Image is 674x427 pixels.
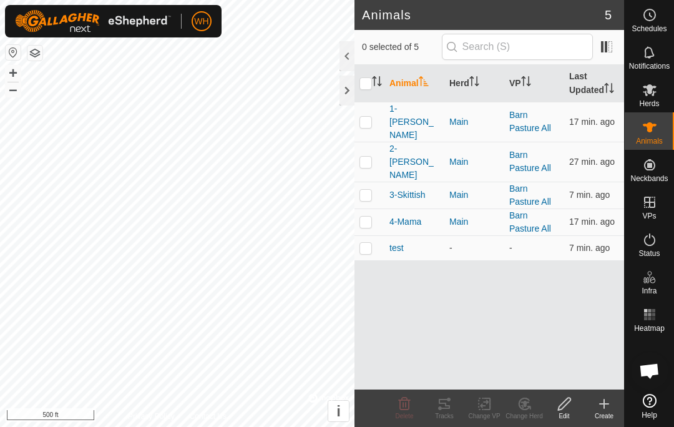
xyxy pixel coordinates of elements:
[384,65,444,102] th: Animal
[521,78,531,88] p-sorticon: Activate to sort
[449,215,499,228] div: Main
[6,82,21,97] button: –
[509,150,551,173] a: Barn Pasture All
[464,411,504,421] div: Change VP
[631,352,668,390] a: Open chat
[328,401,349,421] button: i
[504,411,544,421] div: Change Herd
[194,15,208,28] span: WH
[449,115,499,129] div: Main
[569,243,610,253] span: Sep 4, 2025 at 8:31 PM
[389,102,439,142] span: 1-[PERSON_NAME]
[630,175,668,182] span: Neckbands
[504,65,564,102] th: VP
[639,100,659,107] span: Herds
[569,190,610,200] span: Sep 4, 2025 at 8:31 PM
[362,7,605,22] h2: Animals
[638,250,660,257] span: Status
[636,137,663,145] span: Animals
[569,157,615,167] span: Sep 4, 2025 at 8:11 PM
[419,78,429,88] p-sorticon: Activate to sort
[642,411,657,419] span: Help
[396,413,414,420] span: Delete
[190,411,227,422] a: Contact Us
[424,411,464,421] div: Tracks
[469,78,479,88] p-sorticon: Activate to sort
[642,212,656,220] span: VPs
[444,65,504,102] th: Herd
[6,45,21,60] button: Reset Map
[509,110,551,133] a: Barn Pasture All
[642,287,657,295] span: Infra
[605,6,612,24] span: 5
[389,142,439,182] span: 2-[PERSON_NAME]
[336,403,341,420] span: i
[389,215,421,228] span: 4-Mama
[634,325,665,332] span: Heatmap
[449,155,499,169] div: Main
[509,210,551,233] a: Barn Pasture All
[6,66,21,81] button: +
[544,411,584,421] div: Edit
[584,411,624,421] div: Create
[128,411,175,422] a: Privacy Policy
[449,242,499,255] div: -
[509,243,512,253] app-display-virtual-paddock-transition: -
[449,189,499,202] div: Main
[604,85,614,95] p-sorticon: Activate to sort
[632,25,667,32] span: Schedules
[509,184,551,207] a: Barn Pasture All
[15,10,171,32] img: Gallagher Logo
[629,62,670,70] span: Notifications
[372,78,382,88] p-sorticon: Activate to sort
[625,389,674,424] a: Help
[569,117,615,127] span: Sep 4, 2025 at 8:21 PM
[389,242,404,255] span: test
[569,217,615,227] span: Sep 4, 2025 at 8:21 PM
[442,34,593,60] input: Search (S)
[362,41,442,54] span: 0 selected of 5
[564,65,624,102] th: Last Updated
[27,46,42,61] button: Map Layers
[389,189,426,202] span: 3-Skittish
